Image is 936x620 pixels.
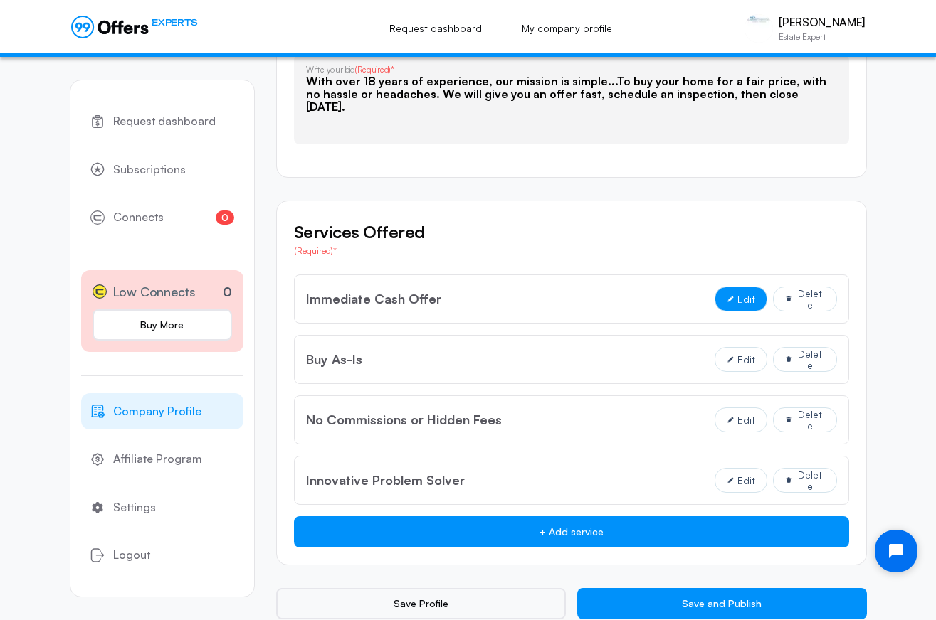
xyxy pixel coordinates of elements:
[773,407,837,432] button: Delete
[306,410,502,430] p: No Commissions or Hidden Fees
[795,288,824,311] span: Delete
[715,287,767,311] button: Edit
[306,65,394,74] p: Write your bio
[737,294,755,305] span: Edit
[223,282,232,301] p: 0
[276,588,566,619] button: Save Profile
[113,161,186,179] span: Subscriptions
[779,16,865,29] p: [PERSON_NAME]
[71,16,197,38] a: EXPERTS
[81,199,243,236] a: Connects0
[294,218,849,245] h5: Services Offered
[306,470,465,491] p: Innovative Problem Solver
[113,402,201,421] span: Company Profile
[81,441,243,478] a: Affiliate Program
[506,13,628,44] a: My company profile
[306,349,362,370] p: Buy As-Is
[863,518,930,584] iframe: Tidio Chat
[81,537,243,574] button: Logout
[112,282,196,302] span: Low Connects
[577,588,867,619] button: Save and Publish
[779,33,865,41] p: Estate Expert
[715,407,767,432] button: Edit
[773,347,837,372] button: Delete
[355,64,394,74] span: (Required)*
[93,309,232,341] a: Buy More
[81,151,243,188] a: Subscriptions
[81,489,243,526] a: Settings
[113,450,202,469] span: Affiliate Program
[715,468,767,493] button: Edit
[81,103,243,140] a: Request dashboard
[773,468,837,493] button: Delete
[294,516,849,547] button: + Add service
[795,409,824,432] span: Delete
[113,208,164,227] span: Connects
[773,287,837,311] button: Delete
[152,16,197,29] span: EXPERTS
[81,393,243,430] a: Company Profile
[737,354,755,365] span: Edit
[737,415,755,426] span: Edit
[374,13,498,44] a: Request dashboard
[294,245,849,257] p: (Required)*
[795,469,824,492] span: Delete
[737,475,755,486] span: Edit
[795,348,824,371] span: Delete
[306,289,441,309] p: Immediate Cash Offer
[113,112,216,131] span: Request dashboard
[113,498,156,517] span: Settings
[113,546,150,565] span: Logout
[216,210,234,225] span: 0
[745,14,773,43] img: Lauran Bonaparte
[715,347,767,372] button: Edit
